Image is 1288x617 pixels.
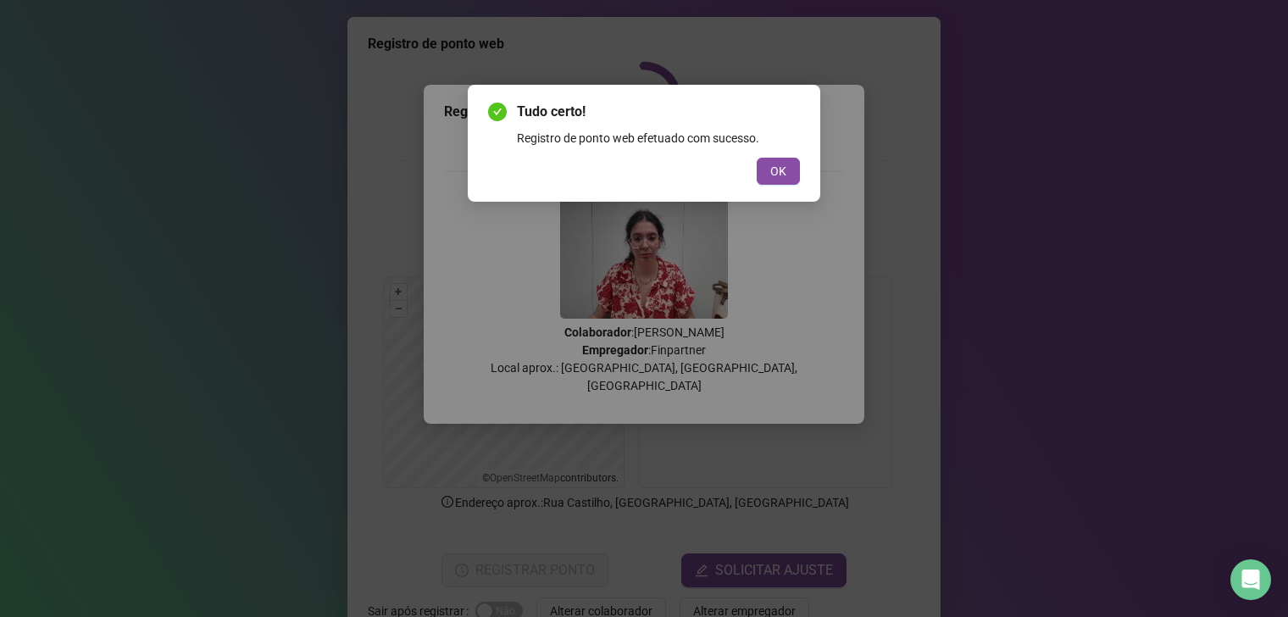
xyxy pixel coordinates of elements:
div: Open Intercom Messenger [1230,559,1271,600]
span: check-circle [488,103,507,121]
span: OK [770,162,786,181]
span: Tudo certo! [517,102,800,122]
button: OK [757,158,800,185]
div: Registro de ponto web efetuado com sucesso. [517,129,800,147]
